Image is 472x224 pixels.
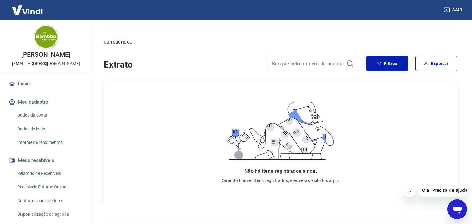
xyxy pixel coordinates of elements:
a: Início [7,77,85,91]
iframe: Fechar mensagem [403,185,416,197]
a: Recebíveis Futuros Online [15,181,85,193]
p: Quando houver itens registrados, eles serão exibidos aqui. [222,177,339,183]
a: Informe de rendimentos [15,136,85,149]
a: Relatório de Recebíveis [15,167,85,180]
button: Meu cadastro [7,95,85,109]
span: Olá! Precisa de ajuda? [4,4,52,9]
p: carregando... [104,38,457,46]
p: [EMAIL_ADDRESS][DOMAIN_NAME] [12,60,80,67]
img: a93a3715-afdc-456c-9a9a-37bb5c176aa4.jpeg [34,25,58,49]
button: Filtros [366,56,408,71]
span: Não há itens registrados ainda. [244,168,317,174]
a: Contratos com credores [15,195,85,207]
h4: Extrato [104,59,259,71]
iframe: Mensagem da empresa [418,183,467,197]
a: Dados da conta [15,109,85,122]
button: Sair [442,4,465,16]
a: Disponibilização de agenda [15,208,85,221]
a: Dados de login [15,123,85,135]
button: Exportar [415,56,457,71]
input: Busque pelo número do pedido [272,59,344,68]
img: Vindi [7,0,47,19]
p: [PERSON_NAME] [21,52,70,58]
button: Meus recebíveis [7,154,85,167]
iframe: Botão para abrir a janela de mensagens [447,199,467,219]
